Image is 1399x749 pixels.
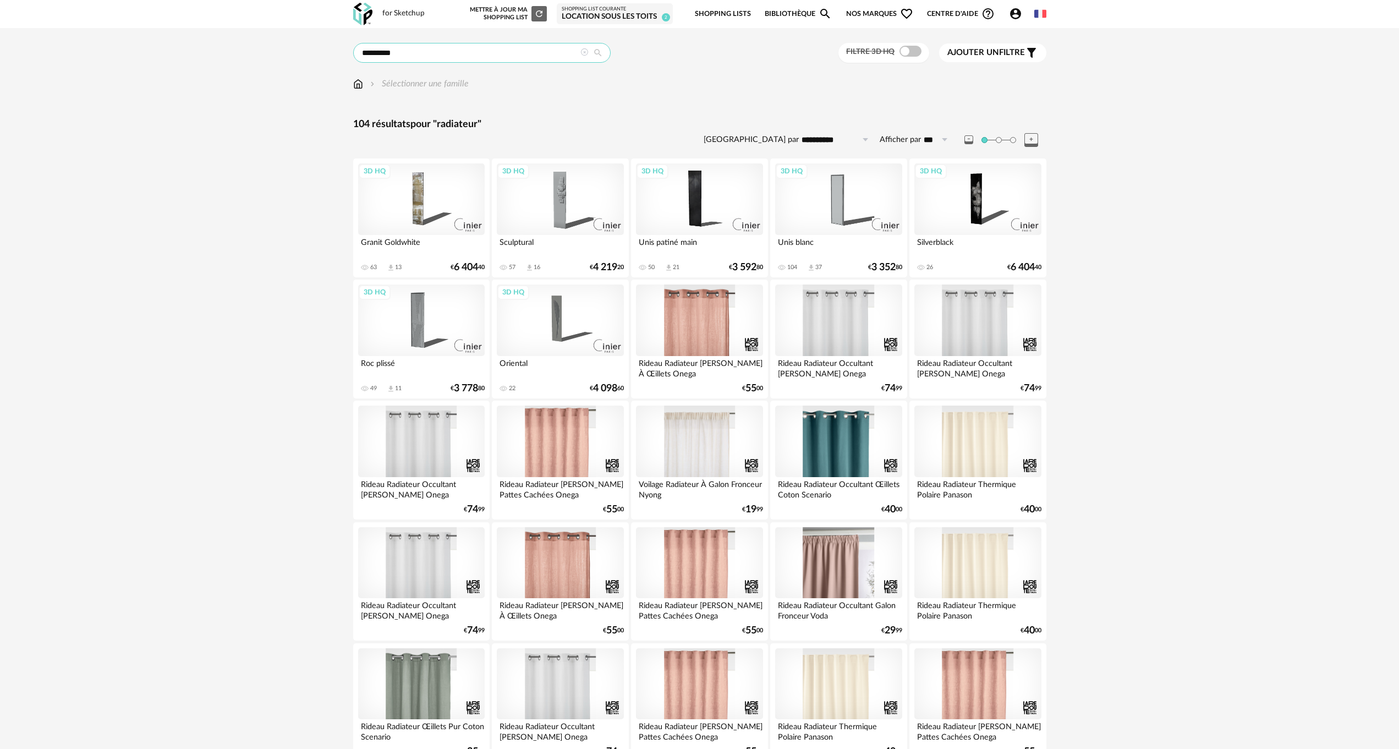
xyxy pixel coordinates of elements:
[631,401,767,520] a: Voilage Radiateur À Galon Fronceur Nyong €1999
[1024,627,1035,635] span: 40
[881,627,902,635] div: € 99
[745,627,756,635] span: 55
[358,477,485,499] div: Rideau Radiateur Occultant [PERSON_NAME] Onega
[1007,264,1041,271] div: € 40
[454,385,478,392] span: 3 778
[909,280,1046,398] a: Rideau Radiateur Occultant [PERSON_NAME] Onega €7499
[637,164,668,178] div: 3D HQ
[775,356,902,378] div: Rideau Radiateur Occultant [PERSON_NAME] Onega
[770,280,907,398] a: Rideau Radiateur Occultant [PERSON_NAME] Onega €7499
[525,264,534,272] span: Download icon
[1024,506,1035,513] span: 40
[358,719,485,741] div: Rideau Radiateur Œillets Pur Coton Scenario
[368,78,377,90] img: svg+xml;base64,PHN2ZyB3aWR0aD0iMTYiIGhlaWdodD0iMTYiIHZpZXdCb3g9IjAgMCAxNiAxNiIgZmlsbD0ibm9uZSIgeG...
[464,627,485,635] div: € 99
[704,135,799,145] label: [GEOGRAPHIC_DATA] par
[454,264,478,271] span: 6 404
[497,598,623,620] div: Rideau Radiateur [PERSON_NAME] À Œillets Onega
[395,385,402,392] div: 11
[606,506,617,513] span: 55
[1025,46,1038,59] span: Filter icon
[359,164,391,178] div: 3D HQ
[631,280,767,398] a: Rideau Radiateur [PERSON_NAME] À Œillets Onega €5500
[648,264,655,271] div: 50
[765,1,832,27] a: BibliothèqueMagnify icon
[636,477,762,499] div: Voilage Radiateur À Galon Fronceur Nyong
[770,158,907,277] a: 3D HQ Unis blanc 104 Download icon 37 €3 35280
[562,6,668,13] div: Shopping List courante
[1021,506,1041,513] div: € 00
[729,264,763,271] div: € 80
[631,158,767,277] a: 3D HQ Unis patiné main 50 Download icon 21 €3 59280
[787,264,797,271] div: 104
[926,264,933,271] div: 26
[871,264,896,271] span: 3 352
[497,235,623,257] div: Sculptural
[497,356,623,378] div: Oriental
[358,598,485,620] div: Rideau Radiateur Occultant [PERSON_NAME] Onega
[1009,7,1027,20] span: Account Circle icon
[370,385,377,392] div: 49
[353,401,490,520] a: Rideau Radiateur Occultant [PERSON_NAME] Onega €7499
[927,7,995,20] span: Centre d'aideHelp Circle Outline icon
[358,356,485,378] div: Roc plissé
[909,522,1046,641] a: Rideau Radiateur Thermique Polaire Panason €4000
[387,385,395,393] span: Download icon
[770,401,907,520] a: Rideau Radiateur Occultant Œillets Coton Scenario €4000
[909,158,1046,277] a: 3D HQ Silverblack 26 €6 40440
[467,506,478,513] span: 74
[880,135,921,145] label: Afficher par
[885,385,896,392] span: 74
[914,356,1041,378] div: Rideau Radiateur Occultant [PERSON_NAME] Onega
[819,7,832,20] span: Magnify icon
[1024,385,1035,392] span: 74
[815,264,822,271] div: 37
[885,506,896,513] span: 40
[509,385,515,392] div: 22
[590,385,624,392] div: € 60
[353,280,490,398] a: 3D HQ Roc plissé 49 Download icon 11 €3 77880
[353,158,490,277] a: 3D HQ Granit Goldwhite 63 Download icon 13 €6 40440
[497,719,623,741] div: Rideau Radiateur Occultant [PERSON_NAME] Onega
[868,264,902,271] div: € 80
[914,719,1041,741] div: Rideau Radiateur [PERSON_NAME] Pattes Cachées Onega
[492,280,628,398] a: 3D HQ Oriental 22 €4 09860
[914,477,1041,499] div: Rideau Radiateur Thermique Polaire Panason
[593,264,617,271] span: 4 219
[1021,627,1041,635] div: € 00
[775,235,902,257] div: Unis blanc
[603,506,624,513] div: € 00
[807,264,815,272] span: Download icon
[359,285,391,299] div: 3D HQ
[695,1,751,27] a: Shopping Lists
[745,506,756,513] span: 19
[900,7,913,20] span: Heart Outline icon
[1034,8,1046,20] img: fr
[492,401,628,520] a: Rideau Radiateur [PERSON_NAME] Pattes Cachées Onega €5500
[370,264,377,271] div: 63
[885,627,896,635] span: 29
[534,10,544,17] span: Refresh icon
[914,235,1041,257] div: Silverblack
[395,264,402,271] div: 13
[368,78,469,90] div: Sélectionner une famille
[353,118,1046,131] div: 104 résultats
[353,3,372,25] img: OXP
[497,477,623,499] div: Rideau Radiateur [PERSON_NAME] Pattes Cachées Onega
[981,7,995,20] span: Help Circle Outline icon
[636,719,762,741] div: Rideau Radiateur [PERSON_NAME] Pattes Cachées Onega
[775,719,902,741] div: Rideau Radiateur Thermique Polaire Panason
[662,13,670,21] span: 2
[451,264,485,271] div: € 40
[914,598,1041,620] div: Rideau Radiateur Thermique Polaire Panason
[775,477,902,499] div: Rideau Radiateur Occultant Œillets Coton Scenario
[631,522,767,641] a: Rideau Radiateur [PERSON_NAME] Pattes Cachées Onega €5500
[947,48,999,57] span: Ajouter un
[1021,385,1041,392] div: € 99
[742,385,763,392] div: € 00
[673,264,679,271] div: 21
[732,264,756,271] span: 3 592
[590,264,624,271] div: € 20
[742,627,763,635] div: € 00
[606,627,617,635] span: 55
